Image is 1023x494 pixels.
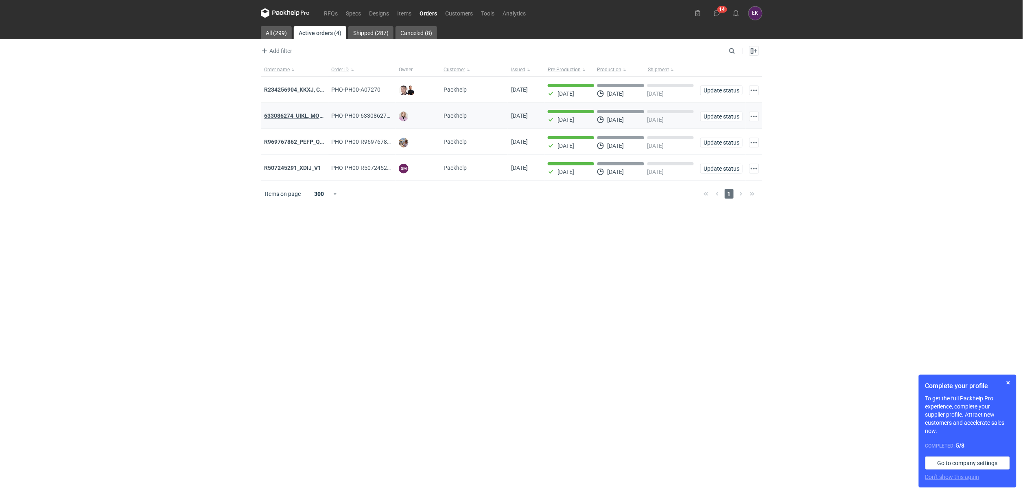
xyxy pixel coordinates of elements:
span: Shipment [648,66,669,73]
span: Owner [399,66,413,73]
p: [DATE] [557,90,574,97]
span: 23/09/2025 [511,86,528,93]
svg: Packhelp Pro [261,8,310,18]
button: Order name [261,63,328,76]
span: PHO-PH00-633086274_UIKL,-MOEG [332,112,424,119]
span: Production [597,66,621,73]
a: Items [393,8,415,18]
button: Update status [700,112,743,121]
a: Designs [365,8,393,18]
button: Issued [508,63,544,76]
button: Update status [700,138,743,147]
div: Completed: [925,441,1010,450]
button: Actions [749,164,759,173]
span: Update status [704,166,739,171]
span: PHO-PH00-A07270 [332,86,381,93]
p: [DATE] [647,90,664,97]
p: To get the full Packhelp Pro experience, complete your supplier profile. Attract new customers an... [925,394,1010,435]
div: Łukasz Kowalski [749,7,762,20]
button: Customer [440,63,508,76]
button: ŁK [749,7,762,20]
a: Analytics [498,8,530,18]
span: PHO-PH00-R969767862_PEFP_QTBD [332,138,427,145]
a: Customers [441,8,477,18]
button: Skip for now [1003,378,1013,388]
span: Pre-Production [548,66,581,73]
button: Actions [749,112,759,121]
p: [DATE] [607,143,624,149]
a: Active orders (4) [294,26,346,39]
span: Packhelp [444,138,467,145]
span: Update status [704,114,739,119]
button: Shipment [646,63,697,76]
img: Maciej Sikora [399,86,409,95]
p: [DATE] [557,169,574,175]
button: Actions [749,138,759,147]
p: [DATE] [557,143,574,149]
span: Packhelp [444,165,467,171]
h1: Complete your profile [925,381,1010,391]
span: Update status [704,88,739,93]
button: Actions [749,86,759,95]
span: Issued [511,66,525,73]
p: [DATE] [607,116,624,123]
span: Order ID [332,66,349,73]
a: R507245291_XDIJ_V1 [264,165,321,171]
a: Tools [477,8,498,18]
span: Items on page [265,190,301,198]
span: Packhelp [444,86,467,93]
button: Production [595,63,646,76]
span: 05/09/2025 [511,165,528,171]
a: Go to company settings [925,457,1010,470]
img: Tomasz Kubiak [406,86,415,95]
button: Add filter [259,46,293,56]
input: Search [727,46,753,56]
button: Update status [700,86,743,95]
p: [DATE] [607,169,624,175]
p: [DATE] [557,116,574,123]
span: PHO-PH00-R507245291_XDIJ_V1 [332,165,418,171]
a: R969767862_PEFP_QTBD [264,138,331,145]
span: Add filter [260,46,292,56]
span: 1 [725,189,734,199]
a: Specs [342,8,365,18]
img: Klaudia Wiśniewska [399,112,409,121]
button: Don’t show this again [925,473,979,481]
span: Packhelp [444,112,467,119]
a: 633086274_UIKL, MOEG [264,112,327,119]
div: 300 [306,188,332,200]
a: Orders [415,8,441,18]
p: [DATE] [607,90,624,97]
a: Shipped (287) [348,26,393,39]
button: 14 [710,7,724,20]
a: Canceled (8) [396,26,437,39]
p: [DATE] [647,169,664,175]
p: [DATE] [647,143,664,149]
span: Customer [444,66,465,73]
a: R234256904_KKXJ, CKTY,PCHN, FHNV,TJBT,BVDV,VPVS,UUAJ,HTKI,TWOS,IFEI,BQIJ' [264,86,482,93]
span: Order name [264,66,290,73]
strong: 5 / 8 [956,442,965,449]
span: 23/09/2025 [511,112,528,119]
button: Update status [700,164,743,173]
p: [DATE] [647,116,664,123]
a: RFQs [320,8,342,18]
span: Update status [704,140,739,145]
a: All (299) [261,26,292,39]
button: Order ID [328,63,396,76]
img: Michał Palasek [399,138,409,147]
figcaption: SM [399,164,409,173]
span: 17/09/2025 [511,138,528,145]
button: Pre-Production [544,63,595,76]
